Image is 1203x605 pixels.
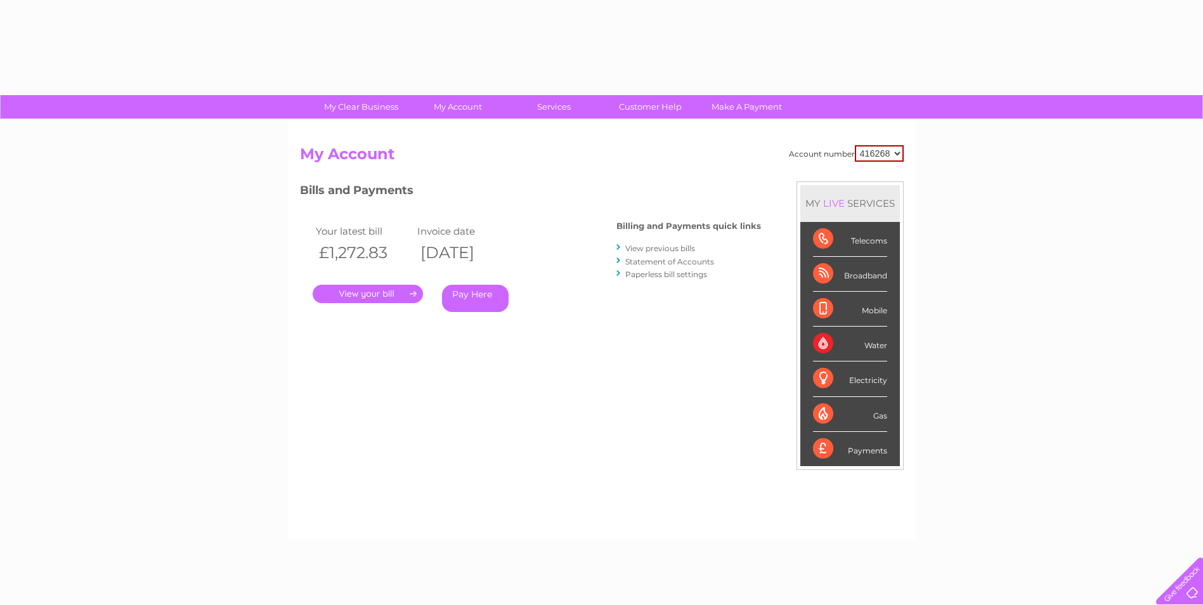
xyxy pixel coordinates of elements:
td: Invoice date [414,223,516,240]
a: My Account [405,95,510,119]
a: View previous bills [625,244,695,253]
div: Account number [789,145,904,162]
th: £1,272.83 [313,240,414,266]
h2: My Account [300,145,904,169]
a: . [313,285,423,303]
div: Broadband [813,257,887,292]
a: Statement of Accounts [625,257,714,266]
div: Payments [813,432,887,466]
th: [DATE] [414,240,516,266]
a: Make A Payment [694,95,799,119]
div: Water [813,327,887,361]
div: MY SERVICES [800,185,900,221]
div: Electricity [813,361,887,396]
a: Pay Here [442,285,509,312]
a: Customer Help [598,95,703,119]
a: My Clear Business [309,95,413,119]
div: LIVE [821,197,847,209]
td: Your latest bill [313,223,414,240]
h4: Billing and Payments quick links [616,221,761,231]
a: Paperless bill settings [625,270,707,279]
div: Telecoms [813,222,887,257]
h3: Bills and Payments [300,181,761,204]
div: Gas [813,397,887,432]
a: Services [502,95,606,119]
div: Mobile [813,292,887,327]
